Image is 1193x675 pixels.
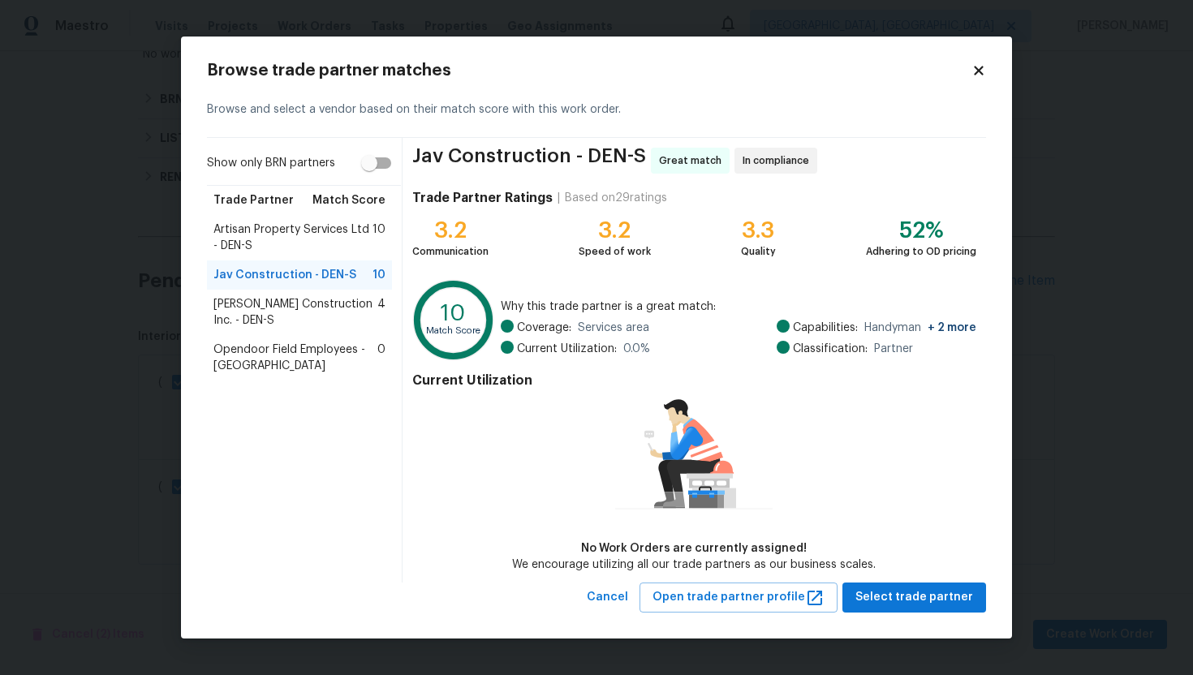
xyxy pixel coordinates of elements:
[659,153,728,169] span: Great match
[207,62,971,79] h2: Browse trade partner matches
[741,243,776,260] div: Quality
[864,320,976,336] span: Handyman
[441,302,466,325] text: 10
[579,222,651,239] div: 3.2
[373,267,385,283] span: 10
[377,342,385,374] span: 0
[512,557,876,573] div: We encourage utilizing all our trade partners as our business scales.
[553,190,565,206] div: |
[213,267,356,283] span: Jav Construction - DEN-S
[866,222,976,239] div: 52%
[640,583,838,613] button: Open trade partner profile
[874,341,913,357] span: Partner
[213,192,294,209] span: Trade Partner
[741,222,776,239] div: 3.3
[580,583,635,613] button: Cancel
[213,296,377,329] span: [PERSON_NAME] Construction Inc. - DEN-S
[579,243,651,260] div: Speed of work
[842,583,986,613] button: Select trade partner
[578,320,649,336] span: Services area
[412,372,976,389] h4: Current Utilization
[623,341,650,357] span: 0.0 %
[373,221,385,254] span: 10
[213,342,377,374] span: Opendoor Field Employees - [GEOGRAPHIC_DATA]
[426,327,480,336] text: Match Score
[565,190,667,206] div: Based on 29 ratings
[512,540,876,557] div: No Work Orders are currently assigned!
[587,587,628,608] span: Cancel
[517,341,617,357] span: Current Utilization:
[207,155,335,172] span: Show only BRN partners
[312,192,385,209] span: Match Score
[207,82,986,138] div: Browse and select a vendor based on their match score with this work order.
[793,320,858,336] span: Capabilities:
[412,222,489,239] div: 3.2
[517,320,571,336] span: Coverage:
[743,153,816,169] span: In compliance
[652,587,825,608] span: Open trade partner profile
[412,243,489,260] div: Communication
[501,299,976,315] span: Why this trade partner is a great match:
[213,221,373,254] span: Artisan Property Services Ltd - DEN-S
[377,296,385,329] span: 4
[793,341,868,357] span: Classification:
[928,322,976,333] span: + 2 more
[412,148,646,174] span: Jav Construction - DEN-S
[855,587,973,608] span: Select trade partner
[866,243,976,260] div: Adhering to OD pricing
[412,190,553,206] h4: Trade Partner Ratings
